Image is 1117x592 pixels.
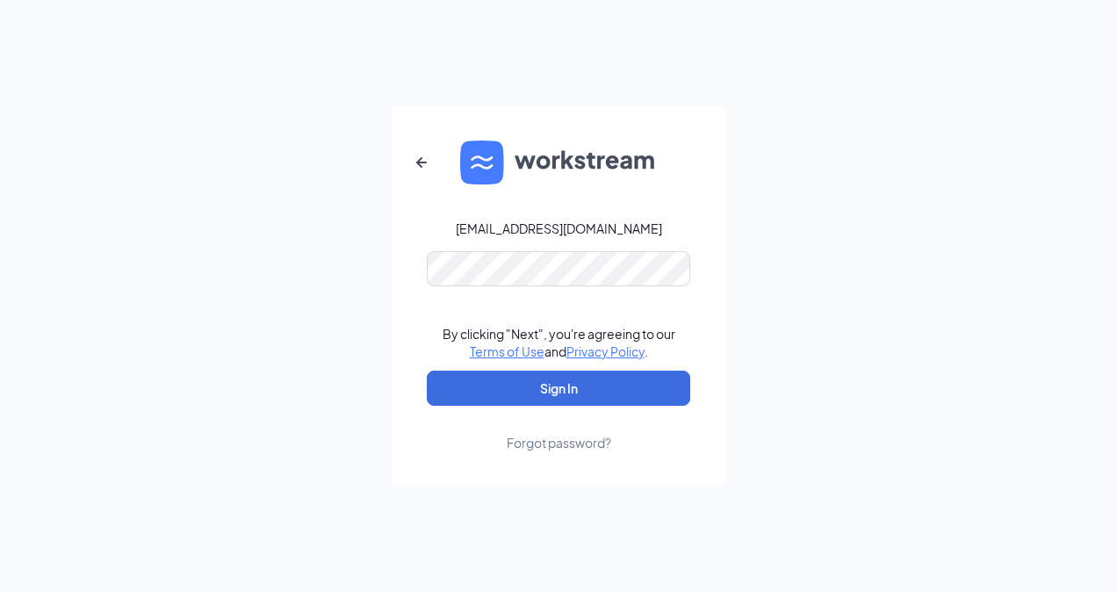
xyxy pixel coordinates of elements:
div: By clicking "Next", you're agreeing to our and . [443,325,675,360]
div: [EMAIL_ADDRESS][DOMAIN_NAME] [456,220,662,237]
svg: ArrowLeftNew [411,152,432,173]
img: WS logo and Workstream text [460,141,657,184]
button: Sign In [427,371,690,406]
a: Terms of Use [470,343,544,359]
div: Forgot password? [507,434,611,451]
button: ArrowLeftNew [400,141,443,184]
a: Forgot password? [507,406,611,451]
a: Privacy Policy [566,343,645,359]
